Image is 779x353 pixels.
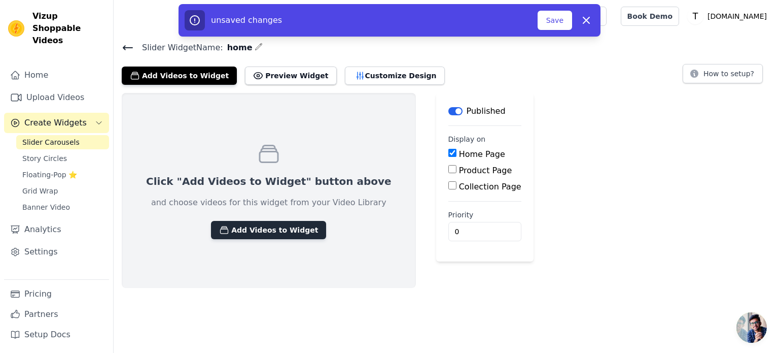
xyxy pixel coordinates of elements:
[223,42,253,54] span: home
[16,168,109,182] a: Floating-Pop ⭐
[459,149,505,159] label: Home Page
[4,325,109,345] a: Setup Docs
[4,87,109,108] a: Upload Videos
[245,67,336,85] button: Preview Widget
[459,166,512,175] label: Product Page
[467,105,506,117] p: Published
[4,113,109,133] button: Create Widgets
[255,41,263,54] div: Edit Name
[146,174,392,188] p: Click "Add Videos to Widget" button above
[22,170,77,180] span: Floating-Pop ⭐
[22,186,58,196] span: Grid Wrap
[22,153,67,164] span: Story Circles
[22,137,80,147] span: Slider Carousels
[4,284,109,304] a: Pricing
[4,65,109,85] a: Home
[448,134,486,144] legend: Display on
[16,184,109,198] a: Grid Wrap
[151,197,386,209] p: and choose videos for this widget from your Video Library
[211,15,282,25] span: unsaved changes
[16,151,109,166] a: Story Circles
[4,304,109,325] a: Partners
[22,202,70,212] span: Banner Video
[4,242,109,262] a: Settings
[448,210,521,220] label: Priority
[16,200,109,214] a: Banner Video
[211,221,326,239] button: Add Videos to Widget
[122,67,237,85] button: Add Videos to Widget
[736,312,767,343] div: Open chat
[459,182,521,191] label: Collection Page
[134,42,223,54] span: Slider Widget Name:
[4,219,109,240] a: Analytics
[16,135,109,149] a: Slider Carousels
[345,67,445,85] button: Customize Design
[538,11,572,30] button: Save
[24,117,87,129] span: Create Widgets
[683,71,763,81] a: How to setup?
[683,64,763,83] button: How to setup?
